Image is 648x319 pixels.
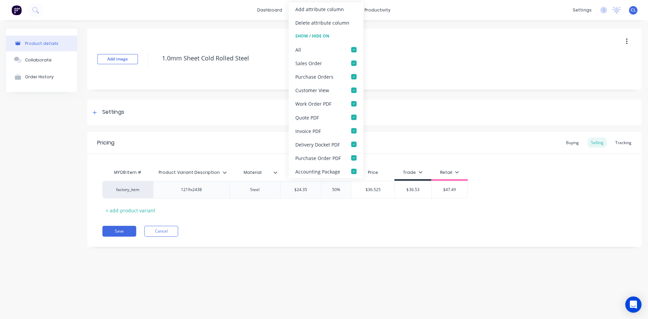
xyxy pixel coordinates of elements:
[26,41,59,46] div: Product details
[296,127,321,134] div: Invoice PDF
[289,29,363,43] div: Show / Hide On
[103,205,159,215] div: + add product variant
[296,6,344,13] div: Add attribute column
[296,168,341,175] div: Accounting Package
[145,225,179,236] button: Cancel
[296,73,334,80] div: Purchase Orders
[26,57,52,62] div: Collaborate
[351,165,395,179] div: Price
[7,35,78,51] button: Product details
[440,169,459,175] div: Retail
[352,181,395,198] div: $36.525
[103,181,468,198] div: factory_item1219x2438Steel$24.3550%$36.525$36.53$47.49
[403,169,423,175] div: Trade
[154,164,226,181] div: Product Variant Description
[296,100,332,107] div: Work Order PDF
[98,54,138,64] button: Add image
[612,137,634,148] div: Tracking
[563,137,582,148] div: Buying
[569,5,595,15] div: settings
[159,50,586,66] textarea: 1.0mm Sheet Cold Rolled Steel
[103,108,125,116] div: Settings
[7,51,78,68] button: Collaborate
[630,7,636,13] span: CL
[154,165,230,179] div: Product Variant Description
[296,87,329,94] div: Customer View
[296,60,322,67] div: Sales Order
[103,165,154,179] div: MYOB Item #
[12,5,22,15] img: Factory
[361,5,394,15] div: productivity
[286,5,312,15] div: products
[280,165,322,179] div: Cost
[296,19,350,26] div: Delete attribute column
[625,296,641,312] div: Open Intercom Messenger
[7,68,78,85] button: Order History
[110,186,147,192] div: factory_item
[175,185,209,194] div: 1219x2438
[26,74,54,79] div: Order History
[296,141,340,148] div: Delivery Docket PDF
[230,164,276,181] div: Material
[296,46,301,53] div: All
[230,165,280,179] div: Material
[395,181,431,198] div: $36.53
[103,225,137,236] button: Save
[98,138,115,147] div: Pricing
[281,181,322,198] div: $24.35
[587,137,606,148] div: Selling
[320,181,353,198] div: 50%
[432,181,468,198] div: $47.49
[296,154,341,161] div: Purchase Order PDF
[296,114,319,121] div: Quote PDF
[238,185,272,194] div: Steel
[254,5,286,15] a: dashboard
